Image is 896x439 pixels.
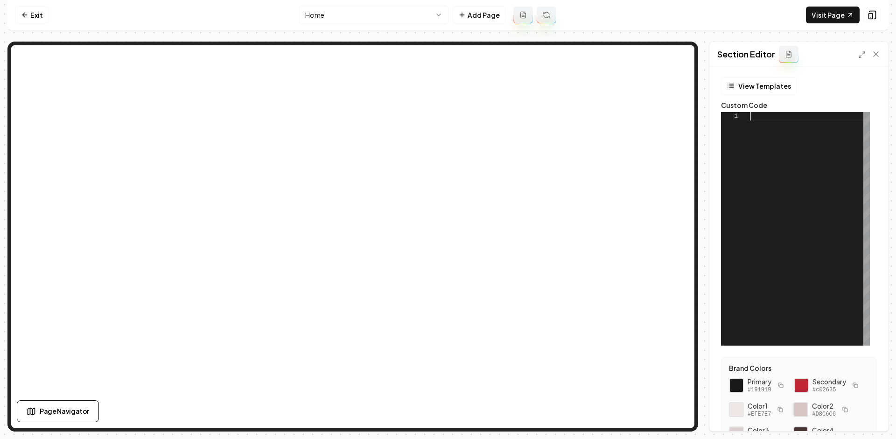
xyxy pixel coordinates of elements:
[40,406,89,416] span: Page Navigator
[729,378,744,393] div: Click to copy primary color
[806,7,860,23] a: Visit Page
[812,411,835,418] span: #D8C6C6
[812,425,835,435] span: Color 4
[452,7,506,23] button: Add Page
[812,401,835,411] span: Color 2
[17,400,99,422] button: Page Navigator
[794,378,809,393] div: Click to copy secondary color
[748,377,771,386] span: Primary
[729,365,869,371] label: Brand Colors
[729,402,744,417] div: Click to copy #EFE7E7
[748,425,771,435] span: Color 3
[812,377,846,386] span: Secondary
[513,7,533,23] button: Add admin page prompt
[721,112,738,120] div: 1
[793,402,808,417] div: Click to copy #D8C6C6
[721,78,797,94] button: View Templates
[779,46,798,63] button: Add admin section prompt
[748,411,771,418] span: #EFE7E7
[717,48,775,61] h2: Section Editor
[537,7,556,23] button: Regenerate page
[15,7,49,23] a: Exit
[812,386,846,394] span: #c02635
[748,386,771,394] span: #191919
[748,401,771,411] span: Color 1
[721,102,877,108] label: Custom Code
